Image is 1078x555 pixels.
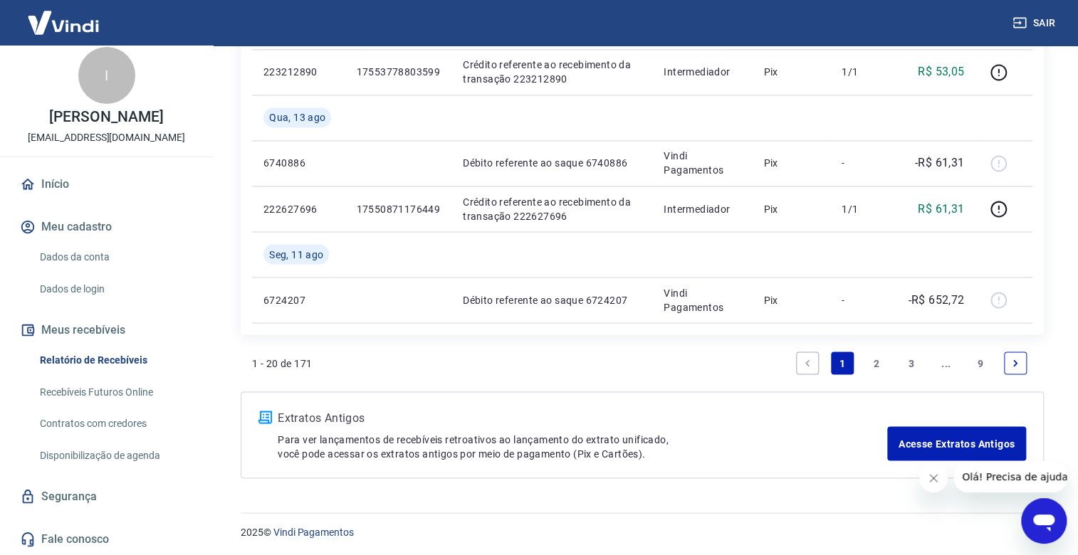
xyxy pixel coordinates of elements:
[796,351,819,374] a: Previous page
[263,65,333,79] p: 223212890
[78,47,135,104] div: I
[17,1,110,44] img: Vindi
[664,285,741,314] p: Vindi Pagamentos
[463,156,641,170] p: Débito referente ao saque 6740886
[831,351,854,374] a: Page 1 is your current page
[1004,351,1027,374] a: Next page
[278,409,887,426] p: Extratos Antigos
[969,351,992,374] a: Page 9
[763,201,819,216] p: Pix
[865,351,888,374] a: Page 2
[842,156,884,170] p: -
[34,346,196,375] a: Relatório de Recebíveis
[918,63,964,80] p: R$ 53,05
[908,291,964,308] p: -R$ 652,72
[17,524,196,555] a: Fale conosco
[17,314,196,346] button: Meus recebíveis
[278,432,887,460] p: Para ver lançamentos de recebíveis retroativos ao lançamento do extrato unificado, você pode aces...
[763,65,819,79] p: Pix
[34,378,196,407] a: Recebíveis Futuros Online
[17,211,196,243] button: Meu cadastro
[34,275,196,304] a: Dados de login
[463,58,641,86] p: Crédito referente ao recebimento da transação 223212890
[241,524,1044,539] p: 2025 ©
[34,243,196,272] a: Dados da conta
[842,65,884,79] p: 1/1
[763,292,819,307] p: Pix
[17,169,196,200] a: Início
[918,200,964,217] p: R$ 61,31
[842,292,884,307] p: -
[269,247,323,261] span: Seg, 11 ago
[252,356,312,370] p: 1 - 20 de 171
[356,65,440,79] p: 17553778803599
[915,154,965,171] p: -R$ 61,31
[263,156,333,170] p: 6740886
[953,461,1067,492] iframe: Mensagem da empresa
[263,292,333,307] p: 6724207
[887,426,1026,460] a: Acesse Extratos Antigos
[269,110,325,125] span: Qua, 13 ago
[842,201,884,216] p: 1/1
[900,351,923,374] a: Page 3
[258,411,272,423] img: ícone
[263,201,333,216] p: 222627696
[9,10,120,21] span: Olá! Precisa de ajuda?
[356,201,440,216] p: 17550871176449
[664,65,741,79] p: Intermediador
[664,201,741,216] p: Intermediador
[1021,498,1067,544] iframe: Botão para abrir a janela de mensagens
[463,194,641,223] p: Crédito referente ao recebimento da transação 222627696
[34,409,196,438] a: Contratos com credores
[919,464,948,492] iframe: Fechar mensagem
[28,130,185,145] p: [EMAIL_ADDRESS][DOMAIN_NAME]
[790,346,1032,380] ul: Pagination
[664,149,741,177] p: Vindi Pagamentos
[34,441,196,470] a: Disponibilização de agenda
[49,110,163,125] p: [PERSON_NAME]
[1010,10,1061,36] button: Sair
[935,351,958,374] a: Jump forward
[763,156,819,170] p: Pix
[463,292,641,307] p: Débito referente ao saque 6724207
[273,526,354,537] a: Vindi Pagamentos
[17,481,196,512] a: Segurança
